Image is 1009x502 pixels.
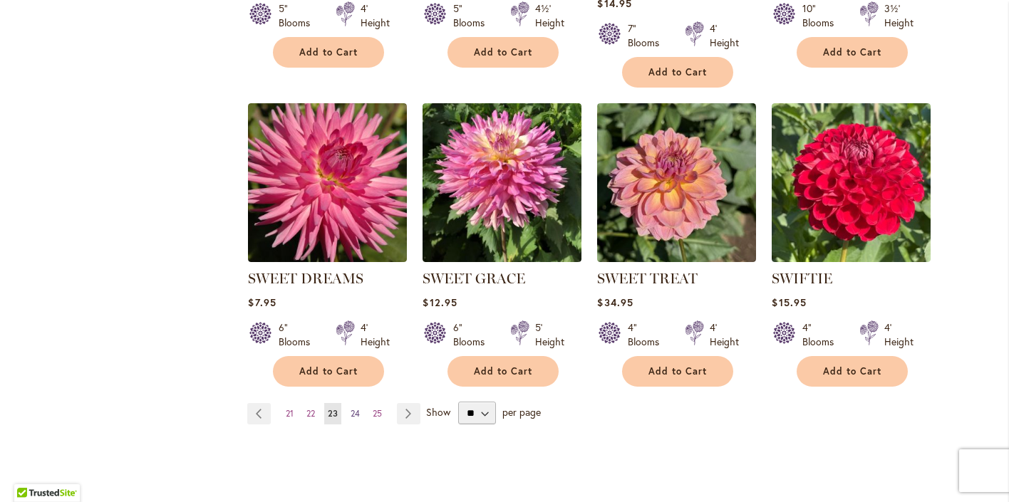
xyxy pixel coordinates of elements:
div: 4" Blooms [802,320,842,349]
span: Add to Cart [299,46,358,58]
div: 7" Blooms [628,21,668,50]
div: 5" Blooms [279,1,319,30]
div: 6" Blooms [279,320,319,349]
a: SWEET DREAMS [248,270,363,287]
span: $15.95 [772,296,806,309]
div: 4" Blooms [628,320,668,349]
span: Add to Cart [823,46,881,58]
a: SWEET DREAMS [248,251,407,265]
img: SWEET TREAT [597,103,756,262]
span: $7.95 [248,296,276,309]
a: 25 [369,403,386,424]
div: 3½' Height [884,1,914,30]
a: SWEET GRACE [423,251,581,265]
span: Add to Cart [474,365,532,377]
div: 4' Height [884,320,914,349]
img: SWIFTIE [772,103,931,262]
span: Add to Cart [648,365,707,377]
span: Add to Cart [299,365,358,377]
span: 23 [328,408,338,419]
span: Add to Cart [823,365,881,377]
button: Add to Cart [797,356,908,387]
span: Add to Cart [474,46,532,58]
a: SWEET TREAT [597,270,698,287]
div: 4' Height [710,320,739,349]
div: 4' Height [710,21,739,50]
button: Add to Cart [622,57,733,88]
a: 22 [303,403,319,424]
div: 10" Blooms [802,1,842,30]
a: 24 [347,403,363,424]
span: 21 [286,408,294,419]
div: 5" Blooms [453,1,493,30]
span: $12.95 [423,296,457,309]
div: 4½' Height [535,1,564,30]
span: per page [502,405,541,419]
a: SWIFTIE [772,251,931,265]
span: 24 [351,408,360,419]
iframe: Launch Accessibility Center [11,451,51,491]
div: 6" Blooms [453,320,493,349]
img: SWEET GRACE [423,103,581,262]
div: 5' Height [535,320,564,349]
button: Add to Cart [273,356,384,387]
a: SWEET TREAT [597,251,756,265]
span: Add to Cart [648,66,707,78]
img: SWEET DREAMS [248,103,407,262]
a: 21 [282,403,297,424]
a: SWEET GRACE [423,270,525,287]
button: Add to Cart [447,37,559,68]
div: 4' Height [361,320,390,349]
span: 25 [373,408,382,419]
div: 4' Height [361,1,390,30]
span: 22 [306,408,315,419]
span: $34.95 [597,296,633,309]
button: Add to Cart [797,37,908,68]
button: Add to Cart [447,356,559,387]
button: Add to Cart [622,356,733,387]
a: SWIFTIE [772,270,832,287]
button: Add to Cart [273,37,384,68]
span: Show [426,405,450,419]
